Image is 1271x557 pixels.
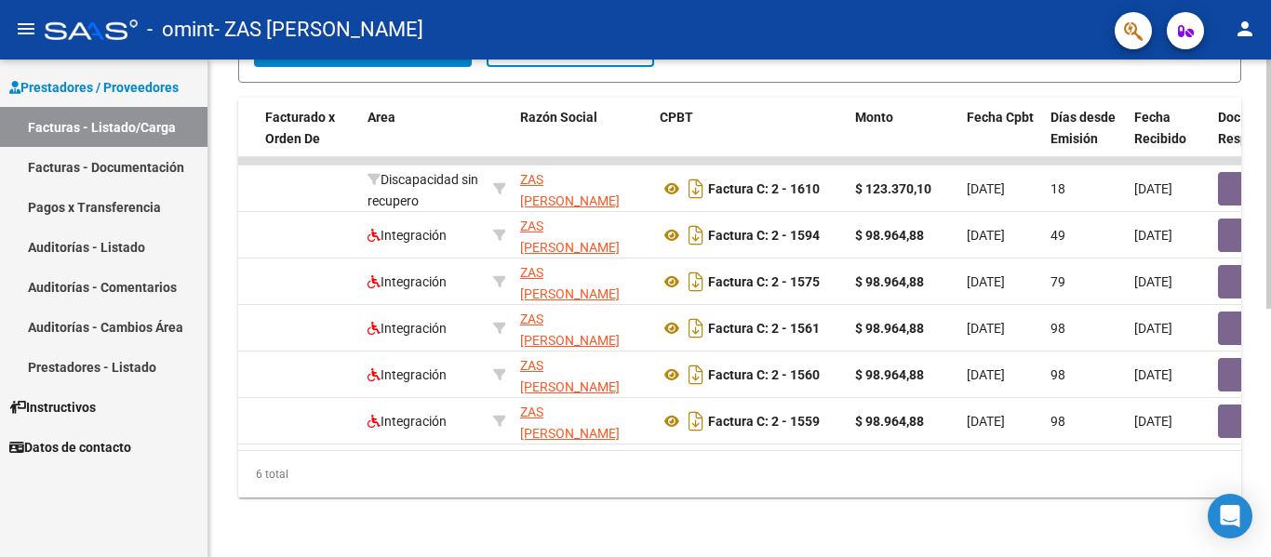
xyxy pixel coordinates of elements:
span: [DATE] [967,228,1005,243]
i: Descargar documento [684,313,708,343]
span: ZAS [PERSON_NAME] [520,265,620,301]
i: Descargar documento [684,360,708,390]
i: Descargar documento [684,220,708,250]
i: Descargar documento [684,406,708,436]
span: 98 [1050,414,1065,429]
span: - omint [147,9,214,50]
span: [DATE] [967,367,1005,382]
span: [DATE] [1134,181,1172,196]
datatable-header-cell: Fecha Cpbt [959,98,1043,179]
span: Fecha Recibido [1134,110,1186,146]
span: [DATE] [967,321,1005,336]
datatable-header-cell: Fecha Recibido [1127,98,1211,179]
mat-icon: person [1234,18,1256,40]
span: Instructivos [9,397,96,418]
div: 27311438757 [520,169,645,208]
strong: $ 123.370,10 [855,181,931,196]
span: 98 [1050,367,1065,382]
span: [DATE] [967,274,1005,289]
span: Integración [368,274,447,289]
span: Razón Social [520,110,597,125]
span: Integración [368,321,447,336]
strong: Factura C: 2 - 1575 [708,274,820,289]
span: [DATE] [967,414,1005,429]
strong: $ 98.964,88 [855,367,924,382]
span: ZAS [PERSON_NAME] [520,219,620,255]
strong: Factura C: 2 - 1610 [708,181,820,196]
span: 49 [1050,228,1065,243]
span: CPBT [660,110,693,125]
span: Facturado x Orden De [265,110,335,146]
div: 27311438757 [520,216,645,255]
span: [DATE] [1134,414,1172,429]
strong: Factura C: 2 - 1560 [708,367,820,382]
span: Area [368,110,395,125]
span: Monto [855,110,893,125]
span: Integración [368,414,447,429]
strong: Factura C: 2 - 1561 [708,321,820,336]
span: [DATE] [1134,367,1172,382]
datatable-header-cell: Razón Social [513,98,652,179]
datatable-header-cell: Monto [848,98,959,179]
datatable-header-cell: CPBT [652,98,848,179]
i: Descargar documento [684,174,708,204]
div: 27311438757 [520,355,645,394]
span: [DATE] [1134,228,1172,243]
span: Discapacidad sin recupero [368,172,478,208]
div: 27311438757 [520,309,645,348]
div: Open Intercom Messenger [1208,494,1252,538]
span: ZAS [PERSON_NAME] [520,172,620,208]
span: 79 [1050,274,1065,289]
span: - ZAS [PERSON_NAME] [214,9,423,50]
span: 98 [1050,321,1065,336]
strong: $ 98.964,88 [855,321,924,336]
datatable-header-cell: Area [360,98,486,179]
strong: $ 98.964,88 [855,274,924,289]
span: Integración [368,367,447,382]
span: Prestadores / Proveedores [9,77,179,98]
span: Fecha Cpbt [967,110,1034,125]
datatable-header-cell: Facturado x Orden De [258,98,360,179]
datatable-header-cell: Días desde Emisión [1043,98,1127,179]
span: 18 [1050,181,1065,196]
div: 6 total [238,451,1241,497]
span: ZAS [PERSON_NAME] [520,312,620,348]
strong: $ 98.964,88 [855,228,924,243]
i: Descargar documento [684,267,708,297]
strong: Factura C: 2 - 1594 [708,228,820,243]
div: 27311438757 [520,402,645,441]
span: Integración [368,228,447,243]
strong: $ 98.964,88 [855,414,924,429]
mat-icon: menu [15,18,37,40]
span: Datos de contacto [9,437,131,458]
span: [DATE] [967,181,1005,196]
span: [DATE] [1134,321,1172,336]
span: ZAS [PERSON_NAME] [520,404,620,441]
div: 27311438757 [520,262,645,301]
span: [DATE] [1134,274,1172,289]
span: Días desde Emisión [1050,110,1116,146]
span: ZAS [PERSON_NAME] [520,358,620,394]
strong: Factura C: 2 - 1559 [708,414,820,429]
